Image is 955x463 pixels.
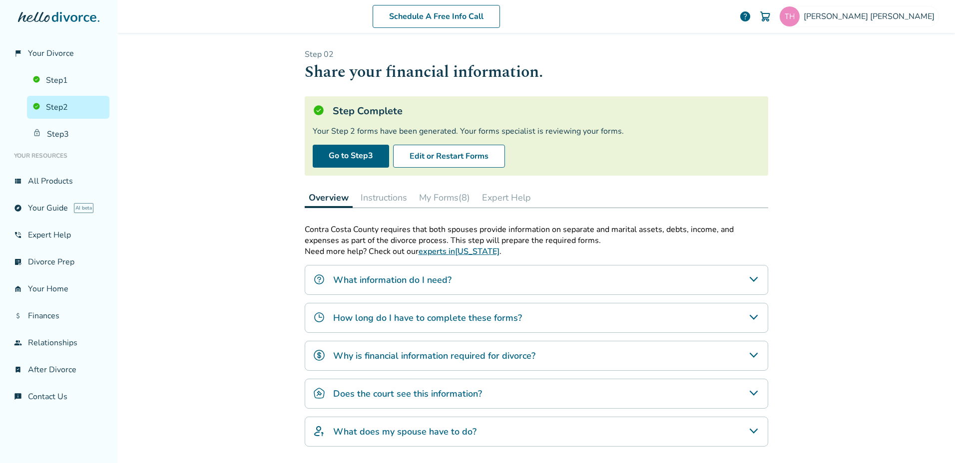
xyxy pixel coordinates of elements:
h4: What does my spouse have to do? [333,425,477,438]
a: bookmark_checkAfter Divorce [8,358,109,381]
iframe: Chat Widget [905,415,955,463]
div: How long do I have to complete these forms? [305,303,768,333]
a: view_listAll Products [8,170,109,193]
a: Schedule A Free Info Call [373,5,500,28]
span: list_alt_check [14,258,22,266]
div: Why is financial information required for divorce? [305,341,768,371]
li: Your Resources [8,146,109,166]
img: Why is financial information required for divorce? [313,349,325,361]
span: flag_2 [14,49,22,57]
p: Step 0 2 [305,49,768,60]
span: chat_info [14,393,22,401]
p: Need more help? Check out our . [305,246,768,257]
a: chat_infoContact Us [8,385,109,408]
button: Expert Help [478,188,535,208]
a: list_alt_checkDivorce Prep [8,250,109,273]
div: What information do I need? [305,265,768,295]
div: Does the court see this information? [305,379,768,409]
button: Instructions [357,188,411,208]
img: What does my spouse have to do? [313,425,325,437]
span: phone_in_talk [14,231,22,239]
a: experts in[US_STATE] [419,246,499,257]
h4: How long do I have to complete these forms? [333,311,522,324]
div: What does my spouse have to do? [305,417,768,447]
a: Step2 [27,96,109,119]
span: AI beta [74,203,93,213]
button: Edit or Restart Forms [393,145,505,168]
img: Does the court see this information? [313,387,325,399]
h5: Step Complete [333,104,403,118]
img: How long do I have to complete these forms? [313,311,325,323]
a: attach_moneyFinances [8,304,109,327]
span: attach_money [14,312,22,320]
img: What information do I need? [313,273,325,285]
img: resarollins45@gmail.com [780,6,800,26]
h4: Why is financial information required for divorce? [333,349,535,362]
a: help [739,10,751,22]
span: bookmark_check [14,366,22,374]
span: explore [14,204,22,212]
span: view_list [14,177,22,185]
div: Your Step 2 forms have been generated. Your forms specialist is reviewing your forms. [313,126,760,137]
a: groupRelationships [8,331,109,354]
span: Your Divorce [28,48,74,59]
h4: What information do I need? [333,273,452,286]
a: Step3 [27,123,109,146]
a: Go to Step3 [313,145,389,168]
h1: Share your financial information. [305,60,768,84]
h4: Does the court see this information? [333,387,482,400]
span: group [14,339,22,347]
span: garage_home [14,285,22,293]
button: My Forms(8) [415,188,474,208]
img: Cart [759,10,771,22]
button: Overview [305,188,353,208]
a: exploreYour GuideAI beta [8,197,109,220]
span: [PERSON_NAME] [PERSON_NAME] [804,11,939,22]
a: phone_in_talkExpert Help [8,224,109,246]
a: garage_homeYour Home [8,277,109,300]
p: Contra Costa County requires that both spouses provide information on separate and marital assets... [305,224,768,246]
a: flag_2Your Divorce [8,42,109,65]
a: Step1 [27,69,109,92]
